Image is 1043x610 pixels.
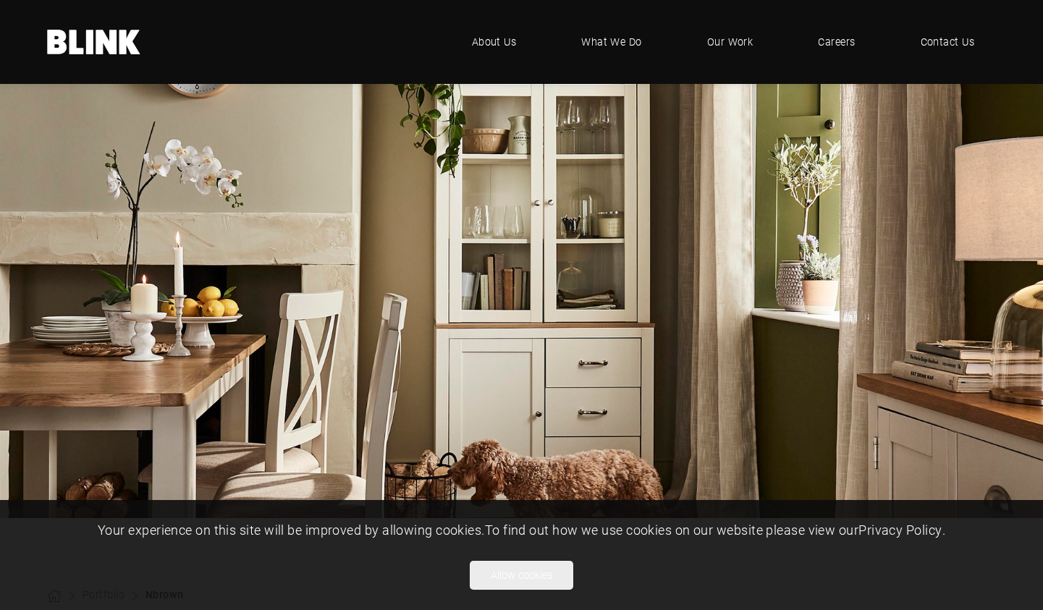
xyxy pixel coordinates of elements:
[470,561,573,590] button: Allow cookies
[581,34,642,50] span: What We Do
[450,20,539,64] a: About Us
[472,34,517,50] span: About Us
[47,30,141,54] a: Home
[98,521,945,538] span: Your experience on this site will be improved by allowing cookies. To find out how we use cookies...
[921,34,975,50] span: Contact Us
[899,20,997,64] a: Contact Us
[796,20,877,64] a: Careers
[818,34,855,50] span: Careers
[858,521,942,538] a: Privacy Policy
[559,20,664,64] a: What We Do
[707,34,753,50] span: Our Work
[685,20,775,64] a: Our Work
